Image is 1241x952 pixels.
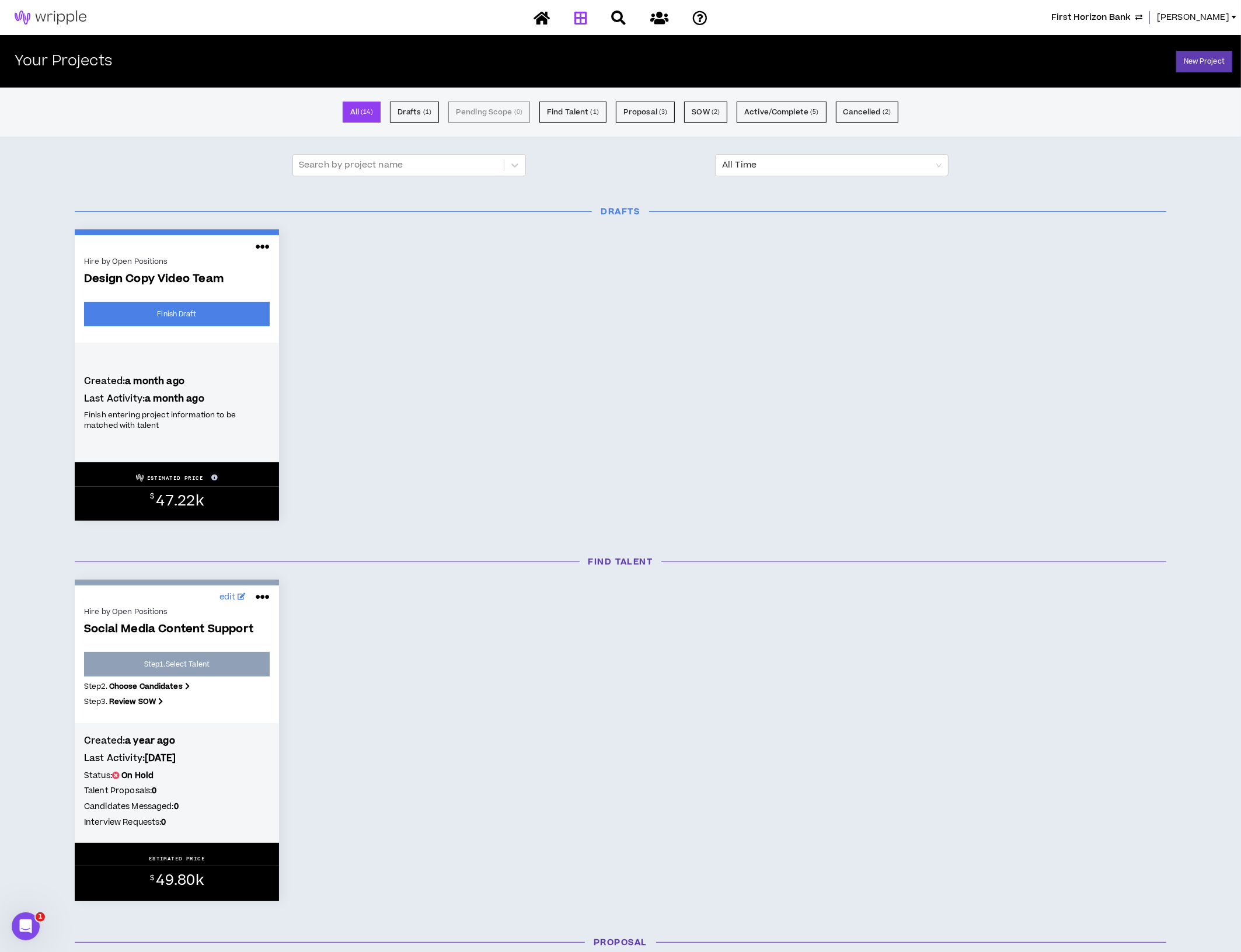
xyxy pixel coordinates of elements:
[84,752,270,765] h4: Last Activity:
[616,102,675,123] button: Proposal (3)
[150,873,154,883] sup: $
[15,53,112,70] h2: Your Projects
[810,107,818,117] small: ( 5 )
[109,681,183,692] b: Choose Candidates
[84,784,270,797] h5: Talent Proposals:
[84,410,261,431] p: Finish entering project information to be matched with talent
[161,817,166,828] b: 0
[152,785,156,797] b: 0
[12,912,40,940] iframe: Intercom live chat
[66,936,1175,948] h3: Proposal
[219,591,235,604] span: edit
[591,107,599,117] small: ( 1 )
[217,588,249,606] a: edit
[174,801,179,812] b: 0
[659,107,667,117] small: ( 3 )
[84,623,270,636] span: Social Media Content Support
[150,491,154,501] sup: $
[149,855,205,862] p: ESTIMATED PRICE
[737,102,826,123] button: Active/Complete (5)
[423,107,431,117] small: ( 1 )
[147,475,204,482] p: ESTIMATED PRICE
[66,205,1175,218] h3: Drafts
[390,102,439,123] button: Drafts (1)
[145,392,204,405] b: a month ago
[156,870,203,891] span: 49.80k
[84,606,270,617] div: Hire by Open Positions
[722,155,942,176] span: All Time
[84,256,270,267] div: Hire by Open Positions
[1051,11,1131,24] span: First Horizon Bank
[1176,51,1232,72] a: New Project
[145,752,176,765] b: [DATE]
[84,392,270,405] h4: Last Activity:
[84,816,270,829] h5: Interview Requests:
[66,556,1175,568] h3: Find Talent
[712,107,720,117] small: ( 2 )
[156,493,203,510] span: 47.22k
[84,734,270,747] h4: Created:
[109,696,156,707] b: Review SOW
[84,375,270,388] h4: Created:
[343,102,381,123] button: All (14)
[1157,11,1229,24] span: [PERSON_NAME]
[84,681,270,692] p: Step 2 .
[539,102,606,123] button: Find Talent (1)
[684,102,727,123] button: SOW (2)
[136,474,144,482] img: Wripple
[883,107,891,117] small: ( 2 )
[84,769,270,782] h5: Status:
[1051,11,1142,24] button: First Horizon Bank
[514,107,522,117] small: ( 0 )
[448,102,530,123] button: Pending Scope (0)
[125,734,175,747] b: a year ago
[84,273,270,286] span: Design Copy Video Team
[361,107,373,117] small: ( 14 )
[36,912,45,922] span: 1
[125,375,184,388] b: a month ago
[84,696,270,707] p: Step 3 .
[84,800,270,813] h5: Candidates Messaged:
[836,102,899,123] button: Cancelled (2)
[84,302,270,326] a: Finish Draft
[121,770,154,782] b: On Hold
